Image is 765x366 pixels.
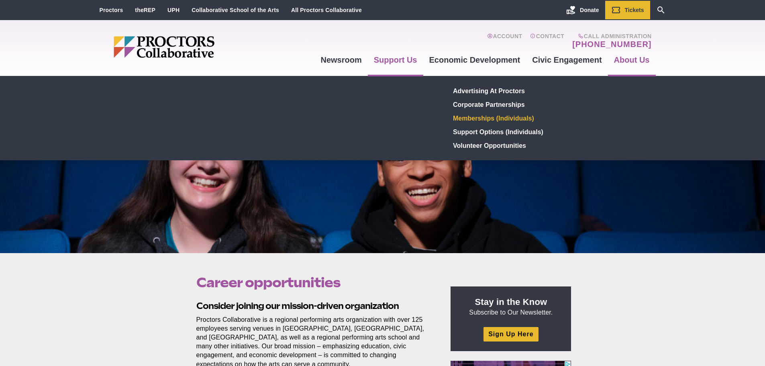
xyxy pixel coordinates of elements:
[625,7,644,13] span: Tickets
[196,301,399,311] strong: Consider joining our mission-driven organization
[167,7,180,13] a: UPH
[314,49,367,71] a: Newsroom
[570,33,651,39] span: Call Administration
[100,7,123,13] a: Proctors
[560,1,605,19] a: Donate
[650,1,672,19] a: Search
[114,36,276,58] img: Proctors logo
[572,39,651,49] a: [PHONE_NUMBER]
[423,49,526,71] a: Economic Development
[605,1,650,19] a: Tickets
[192,7,279,13] a: Collaborative School of the Arts
[530,33,564,49] a: Contact
[483,327,538,341] a: Sign Up Here
[450,111,567,125] a: Memberships (Individuals)
[475,297,547,307] strong: Stay in the Know
[368,49,423,71] a: Support Us
[135,7,155,13] a: theREP
[608,49,656,71] a: About Us
[487,33,522,49] a: Account
[580,7,599,13] span: Donate
[526,49,608,71] a: Civic Engagement
[450,125,567,139] a: Support Options (Individuals)
[196,275,432,290] h1: Career opportunities
[450,98,567,111] a: Corporate partnerships
[450,84,567,98] a: Advertising at Proctors
[291,7,362,13] a: All Proctors Collaborative
[450,139,567,152] a: Volunteer Opportunities
[460,296,561,317] p: Subscribe to Our Newsletter.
